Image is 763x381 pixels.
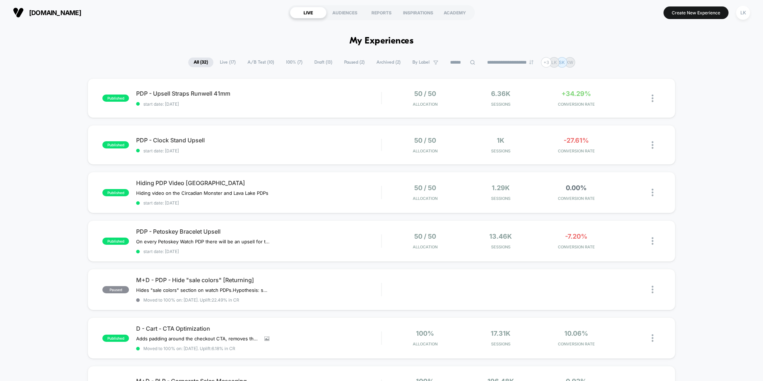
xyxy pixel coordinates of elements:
span: start date: [DATE] [136,148,381,153]
p: KW [566,60,573,65]
span: start date: [DATE] [136,249,381,254]
span: 50 / 50 [414,137,436,144]
span: Sessions [464,244,537,249]
span: +34.29% [561,90,591,97]
span: CONVERSION RATE [540,102,612,107]
span: Archived ( 2 ) [371,58,406,67]
span: 50 / 50 [414,184,436,192]
span: 17.31k [491,330,510,337]
span: Allocation [413,148,438,153]
span: On every Petoskey Watch PDP there will be an upsell for the 4mm Petoskey Bracelet, based on data ... [136,239,269,244]
span: 1.29k [492,184,510,192]
span: M+D - PDP - Hide "sale colors" [Returning] [136,276,381,284]
span: published [102,95,129,102]
span: published [102,335,129,342]
div: + 3 [541,57,551,68]
span: PDP - Upsell Straps Runwell 41mm [136,90,381,97]
span: 6.36k [491,90,510,97]
span: Allocation [413,196,438,201]
div: LK [736,6,750,20]
div: ACADEMY [436,7,473,18]
span: Sessions [464,148,537,153]
div: LIVE [290,7,327,18]
span: Live ( 17 ) [214,58,241,67]
div: AUDIENCES [327,7,363,18]
span: Allocation [413,244,438,249]
span: A/B Test ( 10 ) [242,58,279,67]
button: LK [734,5,752,20]
span: Draft ( 13 ) [309,58,338,67]
span: start date: [DATE] [136,101,381,107]
img: close [652,95,653,102]
span: CONVERSION RATE [540,244,612,249]
span: Sessions [464,196,537,201]
h1: My Experiences [350,36,414,46]
span: 50 / 50 [414,90,436,97]
span: Adds padding around the checkout CTA, removes the subtotal and shipping sections above the estima... [136,336,259,341]
img: end [529,60,533,64]
button: Create New Experience [663,6,729,19]
span: D - Cart - CTA Optimization [136,325,381,332]
img: Visually logo [13,7,24,18]
span: Hiding video on the Circadian Monster and Lava Lake PDPs [136,190,268,196]
span: paused [102,286,129,293]
span: Allocation [413,102,438,107]
div: INSPIRATIONS [400,7,436,18]
span: 100% ( 7 ) [281,58,308,67]
span: Sessions [464,102,537,107]
span: 50 / 50 [414,233,436,240]
span: Hiding PDP Video [GEOGRAPHIC_DATA] [136,179,381,187]
span: 1k [497,137,504,144]
span: -7.20% [565,233,587,240]
span: CONVERSION RATE [540,196,612,201]
span: All ( 32 ) [188,58,213,67]
span: By Label [412,60,430,65]
p: SK [559,60,565,65]
img: close [652,286,653,293]
span: 100% [416,330,434,337]
img: close [652,334,653,342]
img: close [652,141,653,149]
span: 10.06% [564,330,588,337]
p: LK [551,60,557,65]
span: Moved to 100% on: [DATE] . Uplift: 22.49% in CR [143,297,239,303]
div: REPORTS [363,7,400,18]
span: start date: [DATE] [136,200,381,206]
span: Paused ( 2 ) [339,58,370,67]
span: published [102,238,129,245]
span: 0.00% [566,184,587,192]
span: 13.46k [489,233,512,240]
span: published [102,141,129,148]
span: Allocation [413,341,438,346]
img: close [652,189,653,196]
span: Hides "sale colors" section on watch PDPs.Hypothesis: showcasing discounted versions of products ... [136,287,269,293]
button: [DOMAIN_NAME] [11,7,83,18]
span: CONVERSION RATE [540,148,612,153]
span: PDP - Clock Stand Upsell [136,137,381,144]
span: Sessions [464,341,537,346]
span: Moved to 100% on: [DATE] . Uplift: 6.18% in CR [143,346,235,351]
span: CONVERSION RATE [540,341,612,346]
span: PDP - Petoskey Bracelet Upsell [136,228,381,235]
span: [DOMAIN_NAME] [29,9,81,17]
span: published [102,189,129,196]
span: -27.61% [564,137,589,144]
img: close [652,237,653,245]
